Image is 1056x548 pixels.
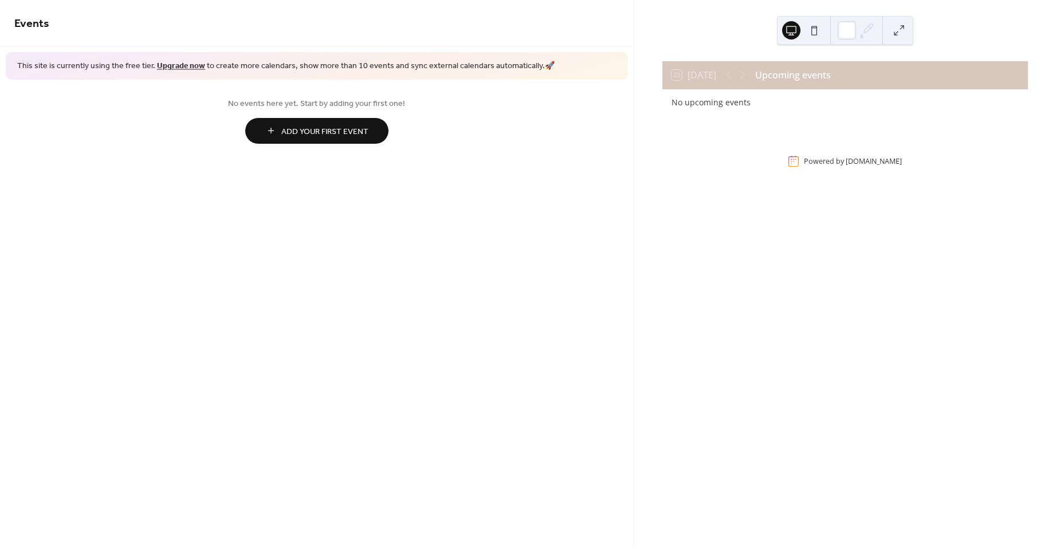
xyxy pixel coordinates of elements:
[846,156,902,166] a: [DOMAIN_NAME]
[157,58,205,74] a: Upgrade now
[245,118,388,144] button: Add Your First Event
[17,61,555,72] span: This site is currently using the free tier. to create more calendars, show more than 10 events an...
[281,125,368,137] span: Add Your First Event
[14,97,619,109] span: No events here yet. Start by adding your first one!
[14,13,49,35] span: Events
[804,156,902,166] div: Powered by
[672,96,1019,108] div: No upcoming events
[755,68,831,82] div: Upcoming events
[14,118,619,144] a: Add Your First Event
